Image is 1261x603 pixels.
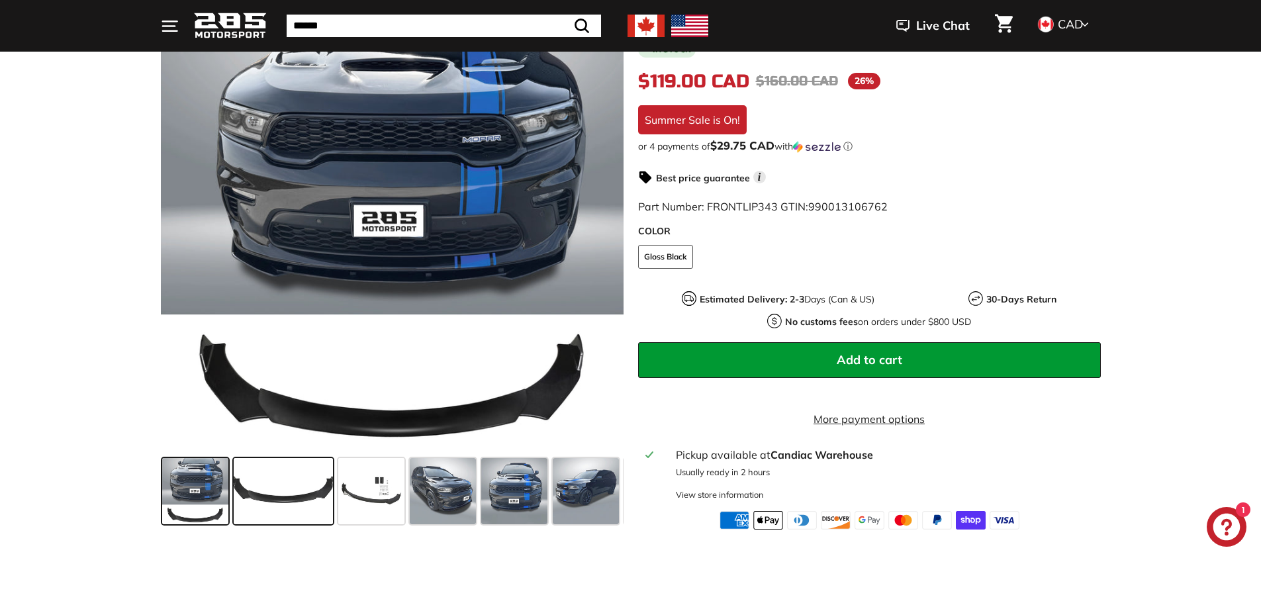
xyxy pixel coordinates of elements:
button: Live Chat [879,9,987,42]
div: Summer Sale is On! [638,105,747,134]
strong: 30-Days Return [986,293,1056,305]
img: google_pay [855,511,884,530]
p: on orders under $800 USD [785,315,971,329]
strong: Estimated Delivery: 2-3 [700,293,804,305]
span: Live Chat [916,17,970,34]
a: Cart [987,3,1021,48]
span: 990013106762 [808,200,888,213]
div: or 4 payments of$29.75 CADwithSezzle Click to learn more about Sezzle [638,140,1101,153]
span: Part Number: FRONTLIP343 GTIN: [638,200,888,213]
img: Logo_285_Motorsport_areodynamics_components [194,11,267,42]
strong: Best price guarantee [656,172,750,184]
span: CAD [1058,17,1083,32]
input: Search [287,15,601,37]
img: discover [821,511,851,530]
img: american_express [720,511,749,530]
img: diners_club [787,511,817,530]
img: apple_pay [753,511,783,530]
a: More payment options [638,411,1101,427]
img: paypal [922,511,952,530]
span: $160.00 CAD [756,73,838,89]
div: Pickup available at [676,447,1092,463]
img: visa [990,511,1019,530]
p: Days (Can & US) [700,293,874,306]
strong: Candiac Warehouse [771,448,873,461]
img: master [888,511,918,530]
span: Add to cart [837,352,902,367]
span: $119.00 CAD [638,70,749,93]
div: or 4 payments of with [638,140,1101,153]
span: $29.75 CAD [710,138,774,152]
p: Usually ready in 2 hours [676,466,1092,479]
span: 26% [848,73,880,89]
strong: No customs fees [785,316,858,328]
b: In stock [653,46,690,54]
span: i [753,171,766,183]
label: COLOR [638,224,1101,238]
div: View store information [676,488,764,501]
inbox-online-store-chat: Shopify online store chat [1203,507,1250,550]
img: shopify_pay [956,511,986,530]
button: Add to cart [638,342,1101,378]
img: Sezzle [793,141,841,153]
